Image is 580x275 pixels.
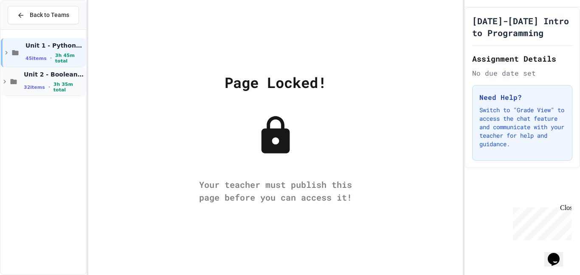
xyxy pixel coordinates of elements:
span: 3h 35m total [53,82,84,93]
span: Unit 2 - Boolean Expressions and If Statements [24,71,84,78]
button: Back to Teams [8,6,79,24]
div: Your teacher must publish this page before you can access it! [191,178,360,204]
h3: Need Help? [479,92,565,102]
h2: Assignment Details [472,53,572,65]
div: Page Locked! [225,71,327,93]
span: 45 items [25,56,47,61]
span: 3h 45m total [55,53,84,64]
span: 32 items [24,85,45,90]
span: • [48,84,50,91]
span: Back to Teams [30,11,69,20]
h1: [DATE]-[DATE] Intro to Programming [472,15,572,39]
iframe: chat widget [510,204,572,240]
div: No due date set [472,68,572,78]
span: • [50,55,52,62]
p: Switch to "Grade View" to access the chat feature and communicate with your teacher for help and ... [479,106,565,148]
span: Unit 1 - Python Basics [25,42,84,49]
iframe: chat widget [544,241,572,266]
div: Chat with us now!Close [3,3,59,54]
